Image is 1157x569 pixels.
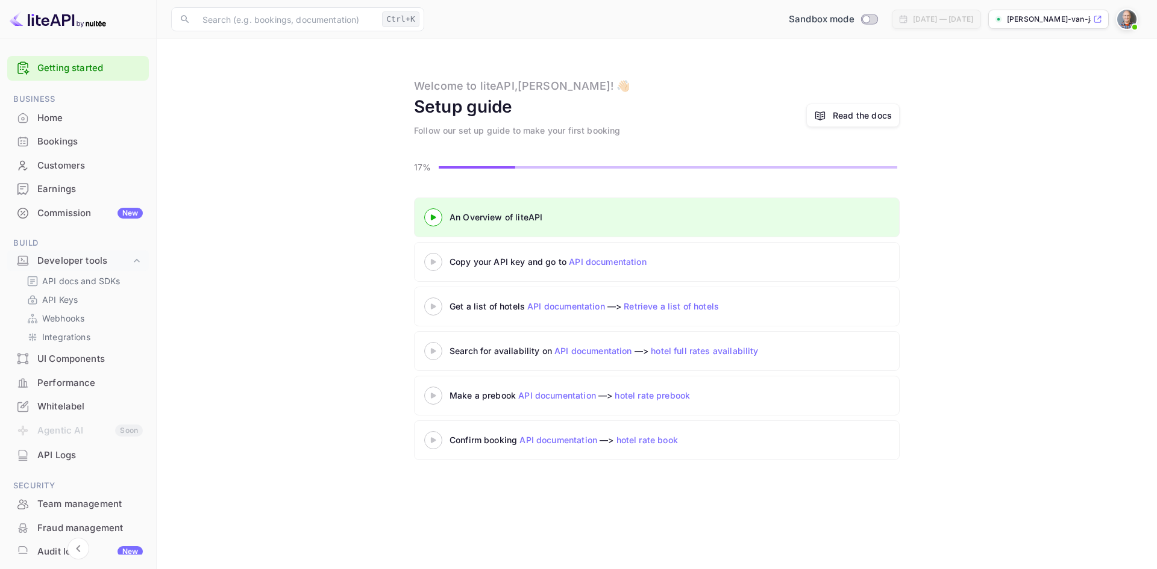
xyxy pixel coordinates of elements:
a: API documentation [527,301,605,311]
div: Whitelabel [37,400,143,414]
a: Getting started [37,61,143,75]
p: Integrations [42,331,90,343]
img: Neville van Jaarsveld [1117,10,1137,29]
a: Webhooks [27,312,139,325]
div: [DATE] — [DATE] [913,14,973,25]
a: UI Components [7,347,149,370]
p: [PERSON_NAME]-van-jaarsveld-... [1007,14,1091,25]
div: Setup guide [414,94,513,119]
div: New [118,208,143,219]
a: Retrieve a list of hotels [624,301,719,311]
div: Team management [7,493,149,516]
span: Sandbox mode [789,13,854,26]
p: API docs and SDKs [42,275,121,287]
div: API Logs [7,444,149,467]
div: Bookings [37,135,143,149]
a: Integrations [27,331,139,343]
button: Collapse navigation [67,538,89,559]
a: Earnings [7,178,149,200]
a: hotel rate prebook [615,390,690,400]
p: API Keys [42,293,78,306]
a: API docs and SDKs [27,275,139,287]
a: API documentation [554,346,632,356]
a: Performance [7,372,149,394]
div: Home [37,111,143,125]
div: Whitelabel [7,395,149,418]
div: Performance [37,376,143,390]
div: Commission [37,207,143,220]
a: API Keys [27,293,139,306]
span: Security [7,479,149,493]
span: Build [7,237,149,250]
a: CommissionNew [7,202,149,224]
a: hotel rate book [616,435,678,445]
a: API Logs [7,444,149,466]
a: Read the docs [806,104,900,127]
div: Developer tools [7,250,149,272]
div: Welcome to liteAPI, [PERSON_NAME] ! 👋🏻 [414,78,630,94]
p: 17% [414,161,435,173]
a: Audit logsNew [7,540,149,562]
div: Performance [7,372,149,395]
a: hotel full rates availability [651,346,758,356]
div: Home [7,107,149,130]
div: Confirm booking —> [450,434,751,446]
div: Get a list of hotels —> [450,300,751,312]
div: An Overview of liteAPI [450,211,751,223]
img: LiteAPI logo [10,10,106,29]
div: Webhooks [22,309,144,327]
div: Switch to Production mode [784,13,882,26]
a: API documentation [519,435,597,445]
p: Webhooks [42,312,84,325]
a: Fraud management [7,517,149,539]
div: Follow our set up guide to make your first booking [414,124,621,137]
a: API documentation [569,257,647,267]
div: UI Components [7,347,149,371]
input: Search (e.g. bookings, documentation) [195,7,377,31]
div: API Logs [37,449,143,462]
div: Make a prebook —> [450,389,751,402]
div: Audit logsNew [7,540,149,564]
div: Developer tools [37,254,131,268]
div: Bookings [7,130,149,154]
span: Business [7,93,149,106]
div: Earnings [37,182,143,196]
div: Team management [37,497,143,511]
div: Audit logs [37,545,143,559]
div: Fraud management [7,517,149,540]
a: Bookings [7,130,149,152]
div: Integrations [22,328,144,346]
div: Search for availability on —> [450,344,871,357]
a: Whitelabel [7,395,149,417]
a: API documentation [518,390,596,400]
div: Ctrl+K [382,11,419,27]
a: Home [7,107,149,129]
div: New [118,546,143,557]
div: CommissionNew [7,202,149,225]
a: Read the docs [833,109,892,122]
div: Fraud management [37,521,143,535]
div: Customers [7,154,149,178]
div: Earnings [7,178,149,201]
div: API docs and SDKs [22,272,144,290]
div: Customers [37,159,143,173]
div: API Keys [22,291,144,308]
a: Team management [7,493,149,515]
div: UI Components [37,352,143,366]
div: Getting started [7,56,149,81]
div: Copy your API key and go to [450,255,751,268]
a: Customers [7,154,149,176]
